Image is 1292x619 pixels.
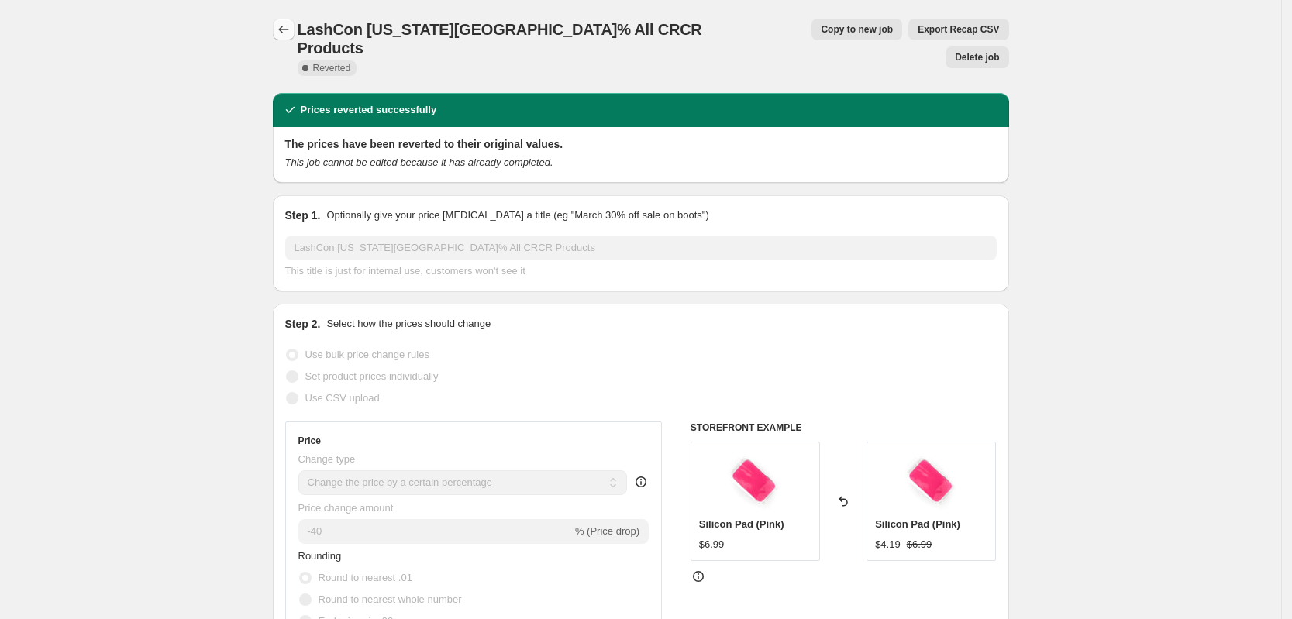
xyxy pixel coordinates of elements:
span: LashCon [US_STATE][GEOGRAPHIC_DATA]% All CRCR Products [298,21,702,57]
h2: The prices have been reverted to their original values. [285,136,997,152]
button: Copy to new job [811,19,902,40]
div: help [633,474,649,490]
input: -15 [298,519,572,544]
h2: Step 2. [285,316,321,332]
span: Copy to new job [821,23,893,36]
span: Silicon Pad (Pink) [699,518,784,530]
span: Reverted [313,62,351,74]
span: Change type [298,453,356,465]
h2: Prices reverted successfully [301,102,437,118]
strike: $6.99 [907,537,932,552]
div: $6.99 [699,537,725,552]
span: This title is just for internal use, customers won't see it [285,265,525,277]
span: Use CSV upload [305,392,380,404]
h6: STOREFRONT EXAMPLE [691,421,997,434]
p: Select how the prices should change [326,316,491,332]
div: $4.19 [875,537,901,552]
img: Siliconpads_8d5a3f48-c2ed-46bf-8155-80ae15a297d7_80x.jpg [901,450,963,512]
h3: Price [298,435,321,447]
i: This job cannot be edited because it has already completed. [285,156,553,168]
span: Export Recap CSV [918,23,999,36]
p: Optionally give your price [MEDICAL_DATA] a title (eg "March 30% off sale on boots") [326,208,708,223]
h2: Step 1. [285,208,321,223]
button: Export Recap CSV [908,19,1008,40]
span: Use bulk price change rules [305,349,429,360]
img: Siliconpads_8d5a3f48-c2ed-46bf-8155-80ae15a297d7_80x.jpg [724,450,786,512]
button: Delete job [946,46,1008,68]
span: Rounding [298,550,342,562]
span: Silicon Pad (Pink) [875,518,960,530]
span: Round to nearest .01 [319,572,412,583]
span: Delete job [955,51,999,64]
span: Price change amount [298,502,394,514]
span: % (Price drop) [575,525,639,537]
input: 30% off holiday sale [285,236,997,260]
span: Round to nearest whole number [319,593,462,605]
button: Price change jobs [273,19,295,40]
span: Set product prices individually [305,370,439,382]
